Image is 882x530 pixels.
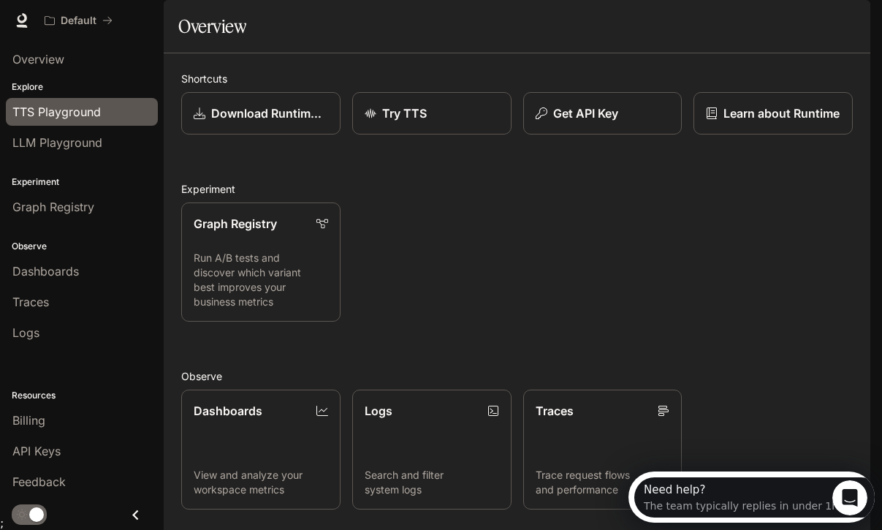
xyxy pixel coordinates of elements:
p: View and analyze your workspace metrics [194,468,328,497]
h2: Experiment [181,181,853,197]
p: Download Runtime SDK [211,105,328,122]
a: Graph RegistryRun A/B tests and discover which variant best improves your business metrics [181,202,341,322]
a: Try TTS [352,92,512,135]
div: The team typically replies in under 1h [15,24,210,39]
p: Learn about Runtime [723,105,840,122]
p: Graph Registry [194,215,277,232]
h2: Observe [181,368,853,384]
iframe: Intercom live chat [832,480,867,515]
p: Run A/B tests and discover which variant best improves your business metrics [194,251,328,309]
p: Dashboards [194,402,262,420]
p: Traces [536,402,574,420]
p: Default [61,15,96,27]
button: Get API Key [523,92,683,135]
div: Open Intercom Messenger [6,6,253,46]
h2: Shortcuts [181,71,853,86]
a: Download Runtime SDK [181,92,341,135]
p: Try TTS [382,105,427,122]
h1: Overview [178,12,246,41]
p: Logs [365,402,392,420]
a: TracesTrace request flows and performance [523,390,683,509]
a: Learn about Runtime [693,92,853,135]
a: LogsSearch and filter system logs [352,390,512,509]
p: Search and filter system logs [365,468,499,497]
p: Get API Key [553,105,618,122]
p: Trace request flows and performance [536,468,670,497]
button: All workspaces [38,6,119,35]
a: DashboardsView and analyze your workspace metrics [181,390,341,509]
iframe: Intercom live chat discovery launcher [628,472,875,523]
div: Need help? [15,12,210,24]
